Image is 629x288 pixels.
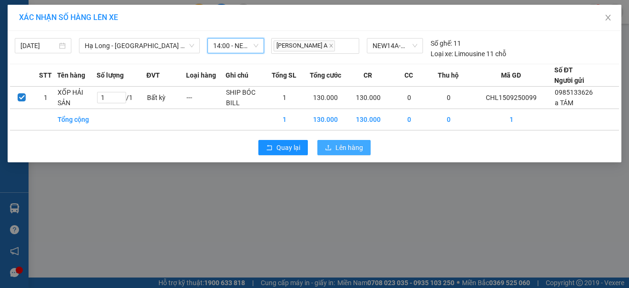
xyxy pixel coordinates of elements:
td: 1 [265,87,304,109]
span: STT [39,70,52,80]
span: CR [364,70,372,80]
td: 1 [34,87,58,109]
td: / 1 [97,87,146,109]
td: --- [186,87,226,109]
td: XỐP HẢI SẢN [57,87,97,109]
td: 130.000 [347,109,390,130]
td: SHIP BÓC BILL [226,87,265,109]
td: Bất kỳ [147,87,186,109]
span: a TÁM [555,99,573,107]
span: CC [404,70,413,80]
span: Loại xe: [431,49,453,59]
span: Số lượng [97,70,124,80]
span: ĐVT [147,70,160,80]
td: 0 [429,109,468,130]
td: CHL1509250099 [468,87,554,109]
button: Close [595,5,621,31]
span: close [329,43,334,48]
span: Thu hộ [438,70,459,80]
span: Lên hàng [335,142,363,153]
input: 15/09/2025 [20,40,57,51]
div: Limousine 11 chỗ [431,49,506,59]
span: Mã GD [501,70,521,80]
button: rollbackQuay lại [258,140,308,155]
td: 1 [265,109,304,130]
td: 0 [429,87,468,109]
div: Số ĐT Người gửi [554,65,584,86]
span: rollback [266,144,273,152]
button: uploadLên hàng [317,140,371,155]
span: Ghi chú [226,70,248,80]
span: 0985133626 [555,89,593,96]
span: Tổng cước [310,70,341,80]
span: [PERSON_NAME] A [274,40,335,51]
span: 14:00 - NEW14A-355.42 [213,39,258,53]
span: Quay lại [276,142,300,153]
td: 1 [468,109,554,130]
span: down [189,43,195,49]
div: 11 [431,38,461,49]
span: Số ghế: [431,38,452,49]
span: XÁC NHẬN SỐ HÀNG LÊN XE [19,13,118,22]
td: Tổng cộng [57,109,97,130]
td: 0 [389,109,429,130]
span: upload [325,144,332,152]
span: NEW14A-355.42 [373,39,417,53]
td: 130.000 [347,87,390,109]
td: 130.000 [304,87,347,109]
td: 0 [389,87,429,109]
span: Hạ Long - Hà Nội (Limousine) [85,39,194,53]
span: Loại hàng [186,70,216,80]
td: 130.000 [304,109,347,130]
span: Tổng SL [272,70,296,80]
span: close [604,14,612,21]
span: Tên hàng [57,70,85,80]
